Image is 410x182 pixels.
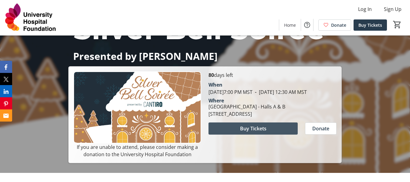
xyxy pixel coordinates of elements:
[208,71,336,79] p: days left
[208,72,214,78] span: 80
[240,125,266,132] span: Buy Tickets
[312,125,329,132] span: Donate
[358,5,372,13] span: Log In
[318,19,351,31] a: Donate
[73,71,201,143] img: Campaign CTA Media Photo
[208,103,285,110] div: [GEOGRAPHIC_DATA] - Halls A & B
[305,122,337,135] button: Donate
[301,19,313,31] button: Help
[208,81,222,88] div: When
[208,110,285,118] div: [STREET_ADDRESS]
[384,5,402,13] span: Sign Up
[73,51,337,61] p: Presented by [PERSON_NAME]
[284,22,296,28] span: Home
[354,19,387,31] a: Buy Tickets
[208,122,297,135] button: Buy Tickets
[252,89,259,95] span: -
[252,89,307,95] span: [DATE] 12:30 AM MST
[358,22,382,28] span: Buy Tickets
[208,98,224,103] div: Where
[379,4,406,14] button: Sign Up
[392,19,403,30] button: Cart
[279,19,301,31] a: Home
[331,22,346,28] span: Donate
[73,143,201,158] p: If you are unable to attend, please consider making a donation to the University Hospital Foundation
[4,2,58,33] img: University Hospital Foundation's Logo
[208,89,252,95] span: [DATE] 7:00 PM MST
[353,4,377,14] button: Log In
